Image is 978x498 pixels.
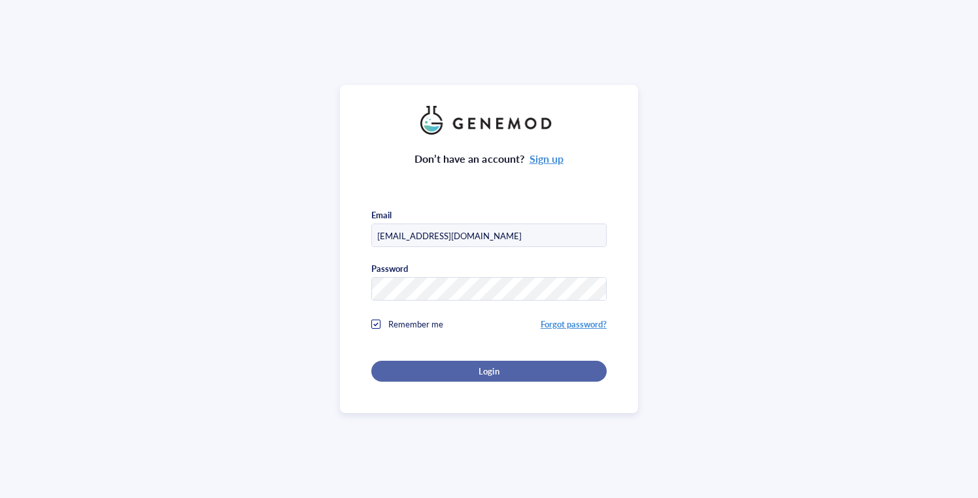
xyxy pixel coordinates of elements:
div: Password [371,263,408,274]
img: genemod_logo_light-BcqUzbGq.png [420,106,558,135]
div: Email [371,209,392,221]
button: Login [371,361,607,382]
div: Don’t have an account? [414,150,564,167]
a: Forgot password? [541,318,607,330]
span: Remember me [388,318,443,330]
a: Sign up [530,151,564,166]
span: Login [479,365,499,377]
